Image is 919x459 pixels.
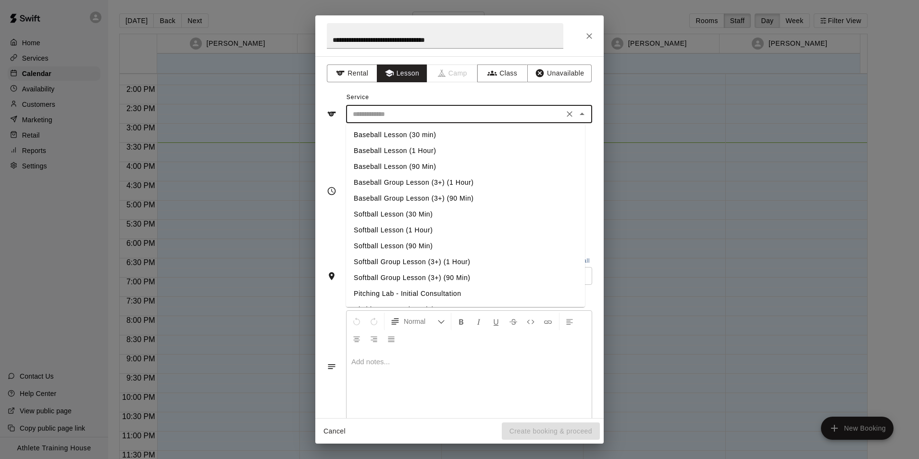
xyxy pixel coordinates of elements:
[366,330,382,347] button: Right Align
[327,109,336,119] svg: Service
[488,313,504,330] button: Format Underline
[366,313,382,330] button: Redo
[346,143,585,159] li: Baseball Lesson (1 Hour)
[563,107,576,121] button: Clear
[561,313,578,330] button: Left Align
[427,64,478,82] span: Camps can only be created in the Services page
[527,64,592,82] button: Unavailable
[453,313,470,330] button: Format Bold
[477,64,528,82] button: Class
[346,302,585,318] li: Pitching Lesson (30 Min)
[540,313,556,330] button: Insert Link
[505,313,522,330] button: Format Strikethrough
[346,127,585,143] li: Baseball Lesson (30 min)
[346,175,585,191] li: Baseball Group Lesson (3+) (1 Hour)
[522,313,539,330] button: Insert Code
[346,206,585,222] li: Softball Lesson (30 Min)
[346,191,585,206] li: Baseball Group Lesson (3+) (90 Min)
[346,270,585,286] li: Softball Group Lesson (3+) (90 Min)
[346,238,585,254] li: Softball Lesson (90 Min)
[346,254,585,270] li: Softball Group Lesson (3+) (1 Hour)
[327,362,336,371] svg: Notes
[346,222,585,238] li: Softball Lesson (1 Hour)
[346,159,585,175] li: Baseball Lesson (90 Min)
[377,64,427,82] button: Lesson
[346,286,585,302] li: Pitching Lab - Initial Consultation
[581,27,598,45] button: Close
[383,330,399,347] button: Justify Align
[471,313,487,330] button: Format Italics
[348,330,365,347] button: Center Align
[404,317,437,326] span: Normal
[327,186,336,196] svg: Timing
[319,422,350,440] button: Cancel
[575,107,589,121] button: Close
[327,271,336,281] svg: Rooms
[347,94,369,101] span: Service
[348,313,365,330] button: Undo
[386,313,449,330] button: Formatting Options
[327,64,377,82] button: Rental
